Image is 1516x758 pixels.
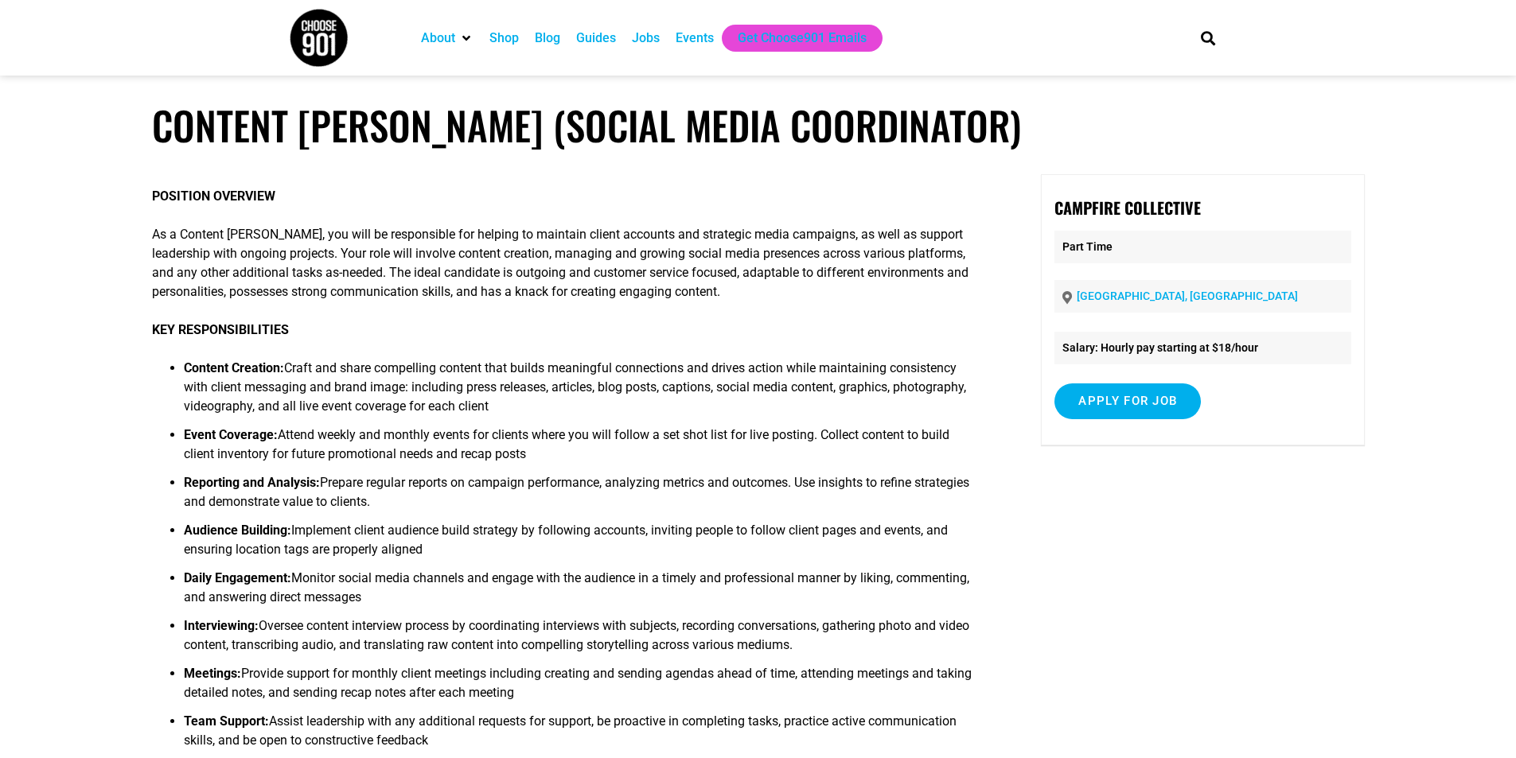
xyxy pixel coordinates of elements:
[413,25,481,52] div: About
[1054,231,1350,263] p: Part Time
[738,29,867,48] a: Get Choose901 Emails
[184,664,981,712] li: Provide support for monthly client meetings including creating and sending agendas ahead of time,...
[489,29,519,48] a: Shop
[184,570,291,585] strong: Daily Engagement:
[152,322,289,337] strong: KEY RESPONSIBILITIES
[184,473,981,521] li: Prepare regular reports on campaign performance, analyzing metrics and outcomes. Use insights to ...
[1194,25,1221,51] div: Search
[1054,196,1201,220] strong: Campfire Collective
[184,521,981,569] li: Implement client audience build strategy by following accounts, inviting people to follow client ...
[535,29,560,48] a: Blog
[184,523,291,538] strong: Audience Building:
[184,426,981,473] li: Attend weekly and monthly events for clients where you will follow a set shot list for live posti...
[184,616,981,664] li: Oversee content interview process by coordinating interviews with subjects, recording conversatio...
[152,189,275,204] strong: POSITION OVERVIEW
[184,666,241,681] strong: Meetings:
[152,225,981,301] p: As a Content [PERSON_NAME], you will be responsible for helping to maintain client accounts and s...
[184,360,284,375] strong: Content Creation:
[1054,383,1201,419] input: Apply for job
[152,102,1365,149] h1: Content [PERSON_NAME] (Social Media Coordinator)
[184,475,320,490] strong: Reporting and Analysis:
[576,29,616,48] a: Guides
[413,25,1174,52] nav: Main nav
[184,618,259,633] strong: Interviewing:
[1077,290,1298,302] a: [GEOGRAPHIC_DATA], [GEOGRAPHIC_DATA]
[1054,332,1350,364] li: Salary: Hourly pay starting at $18/hour
[421,29,455,48] a: About
[184,427,278,442] strong: Event Coverage:
[632,29,660,48] a: Jobs
[184,359,981,426] li: Craft and share compelling content that builds meaningful connections and drives action while mai...
[184,713,269,729] strong: Team Support:
[184,569,981,616] li: Monitor social media channels and engage with the audience in a timely and professional manner by...
[676,29,714,48] a: Events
